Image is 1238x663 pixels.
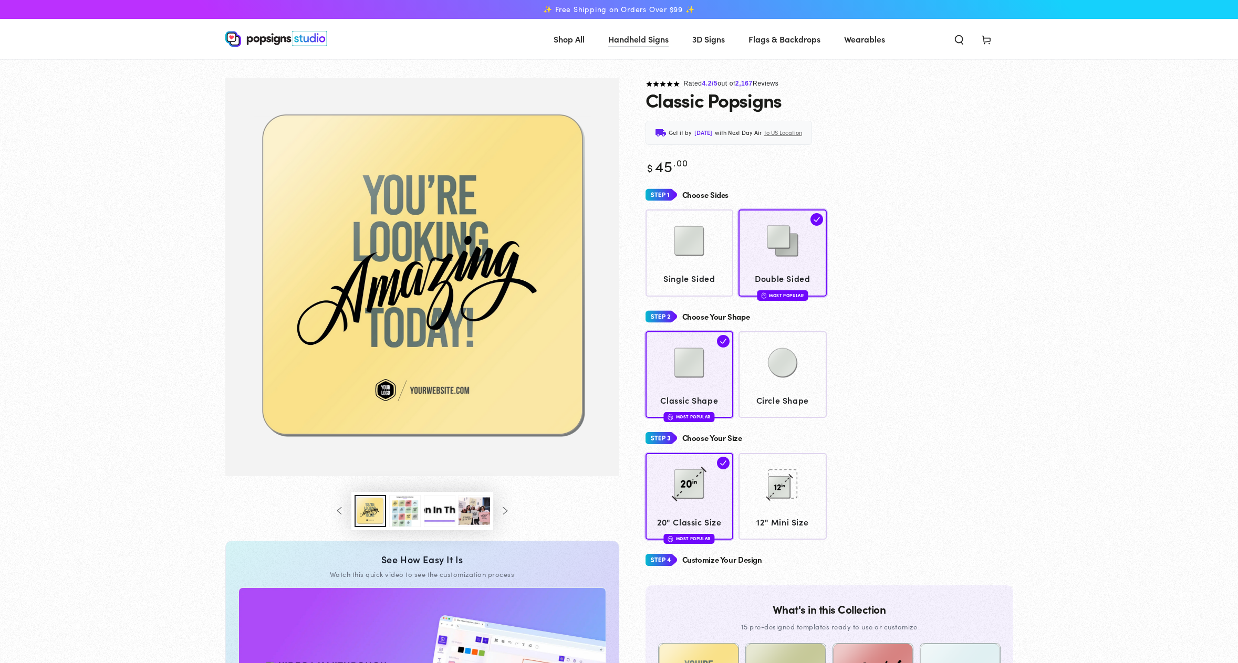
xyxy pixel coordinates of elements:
[650,393,729,408] span: Classic Shape
[493,500,516,523] button: Slide right
[225,78,619,476] img: Classic Popsigns
[543,5,694,14] span: ✨ Free Shipping on Orders Over $99 ✨
[741,25,828,53] a: Flags & Backdrops
[389,495,421,527] button: Load image 3 in gallery view
[712,80,717,87] span: /5
[663,215,715,267] img: Single Sided
[702,80,712,87] span: 4.2
[669,128,692,138] span: Get it by
[663,336,715,389] img: Classic Shape
[658,620,1001,633] div: 15 pre-designed templates ready to use or customize
[757,290,808,300] div: Most Popular
[744,514,822,530] span: 12" Mini Size
[844,31,885,47] span: Wearables
[761,292,766,299] img: fire.svg
[608,31,669,47] span: Handheld Signs
[756,336,809,389] img: Circle Shape
[663,458,715,510] img: 20
[238,554,606,565] div: See How Easy It Is
[646,89,782,110] h1: Classic Popsigns
[756,215,809,267] img: Double Sided
[646,185,677,205] img: Step 1
[355,495,386,527] button: Load image 1 in gallery view
[744,393,822,408] span: Circle Shape
[738,453,827,540] a: 12 12" Mini Size
[646,453,734,540] a: 20 20" Classic Size Most Popular
[664,412,715,422] div: Most Popular
[646,209,734,296] a: Single Sided Single Sided
[554,31,585,47] span: Shop All
[682,434,742,443] h4: Choose Your Size
[600,25,677,53] a: Handheld Signs
[646,307,677,327] img: Step 2
[646,331,734,418] a: Classic Shape Classic Shape Most Popular
[717,335,730,348] img: check.svg
[810,213,823,226] img: check.svg
[748,31,820,47] span: Flags & Backdrops
[647,160,653,175] span: $
[668,413,673,420] img: fire.svg
[673,156,688,169] sup: .00
[764,128,802,138] span: to US Location
[546,25,592,53] a: Shop All
[715,128,762,138] span: with Next Day Air
[650,514,729,530] span: 20" Classic Size
[668,535,673,542] img: fire.svg
[682,312,750,321] h4: Choose Your Shape
[945,27,973,50] summary: Search our site
[744,271,822,286] span: Double Sided
[684,25,733,53] a: 3D Signs
[735,80,753,87] span: 2,167
[225,78,619,530] media-gallery: Gallery Viewer
[738,331,827,418] a: Circle Shape Circle Shape
[328,500,351,523] button: Slide left
[738,209,827,296] a: Double Sided Double Sided Most Popular
[836,25,893,53] a: Wearables
[646,428,677,448] img: Step 3
[664,534,715,544] div: Most Popular
[717,457,730,469] img: check.svg
[682,555,762,564] h4: Customize Your Design
[692,31,725,47] span: 3D Signs
[646,550,677,570] img: Step 4
[646,155,689,176] bdi: 45
[682,191,729,199] h4: Choose Sides
[694,128,712,138] span: [DATE]
[684,80,779,87] span: Rated out of Reviews
[650,271,729,286] span: Single Sided
[756,458,809,510] img: 12
[658,603,1001,615] h4: What's in this Collection
[459,495,490,527] button: Load image 5 in gallery view
[238,570,606,579] div: Watch this quick video to see the customization process
[424,495,455,527] button: Load image 4 in gallery view
[225,31,327,47] img: Popsigns Studio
